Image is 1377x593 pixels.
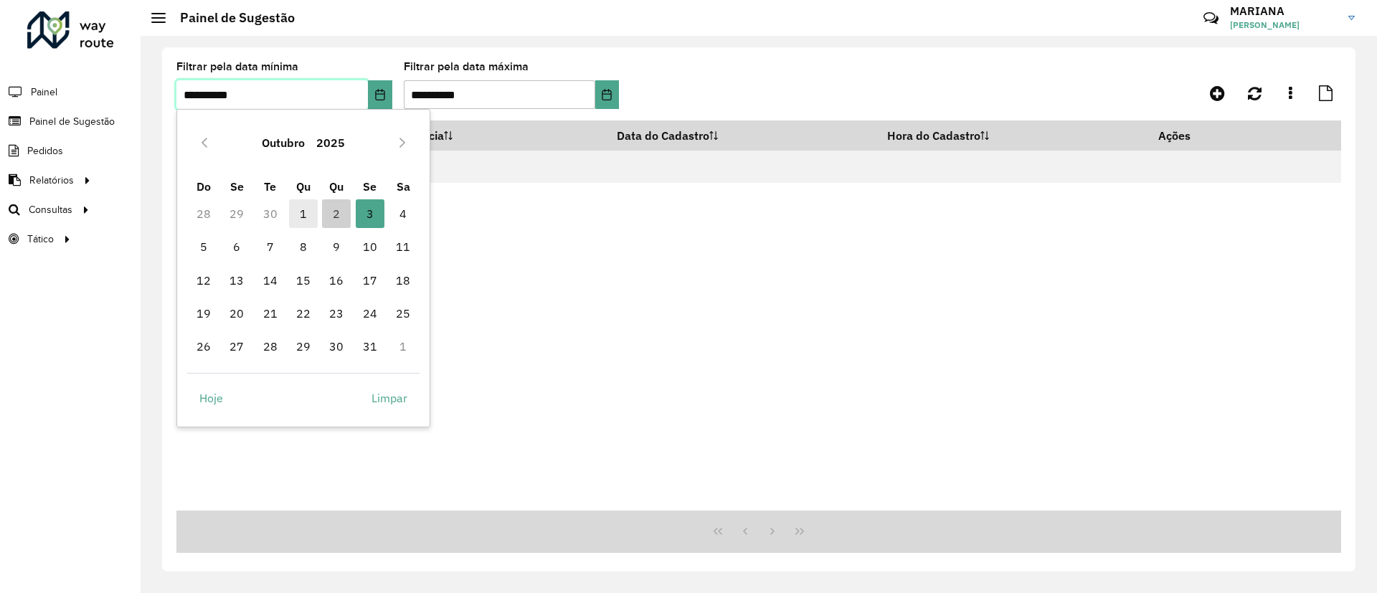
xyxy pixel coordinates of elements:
[256,232,285,261] span: 7
[296,179,311,194] span: Qu
[220,330,253,363] td: 27
[877,120,1149,151] th: Hora do Cadastro
[368,80,392,109] button: Choose Date
[320,230,353,263] td: 9
[289,232,318,261] span: 8
[354,230,387,263] td: 10
[389,299,417,328] span: 25
[356,332,384,361] span: 31
[187,330,220,363] td: 26
[256,299,285,328] span: 21
[220,297,253,330] td: 20
[389,199,417,228] span: 4
[220,264,253,297] td: 13
[264,179,276,194] span: Te
[220,230,253,263] td: 6
[256,332,285,361] span: 28
[189,299,218,328] span: 19
[176,58,298,75] label: Filtrar pela data mínima
[389,266,417,295] span: 18
[187,297,220,330] td: 19
[222,266,251,295] span: 13
[189,232,218,261] span: 5
[253,264,286,297] td: 14
[356,266,384,295] span: 17
[329,179,344,194] span: Qu
[356,199,384,228] span: 3
[595,80,619,109] button: Choose Date
[166,10,295,26] h2: Painel de Sugestão
[322,199,351,228] span: 2
[189,266,218,295] span: 12
[287,230,320,263] td: 8
[1196,3,1226,34] a: Contato Rápido
[354,264,387,297] td: 17
[320,264,353,297] td: 16
[320,197,353,230] td: 2
[359,384,420,412] button: Limpar
[176,109,430,427] div: Choose Date
[29,114,115,129] span: Painel de Sugestão
[363,179,377,194] span: Se
[311,125,351,160] button: Choose Year
[256,266,285,295] span: 14
[253,230,286,263] td: 7
[29,202,72,217] span: Consultas
[197,179,211,194] span: Do
[187,197,220,230] td: 28
[354,330,387,363] td: 31
[289,332,318,361] span: 29
[387,197,420,230] td: 4
[320,297,353,330] td: 23
[320,330,353,363] td: 30
[322,266,351,295] span: 16
[389,232,417,261] span: 11
[322,232,351,261] span: 9
[253,297,286,330] td: 21
[187,264,220,297] td: 12
[187,230,220,263] td: 5
[354,197,387,230] td: 3
[253,197,286,230] td: 30
[404,58,529,75] label: Filtrar pela data máxima
[189,332,218,361] span: 26
[391,131,414,154] button: Next Month
[387,330,420,363] td: 1
[322,332,351,361] span: 30
[253,330,286,363] td: 28
[289,299,318,328] span: 22
[289,266,318,295] span: 15
[222,232,251,261] span: 6
[230,179,244,194] span: Se
[256,125,311,160] button: Choose Month
[322,299,351,328] span: 23
[193,131,216,154] button: Previous Month
[27,143,63,158] span: Pedidos
[387,230,420,263] td: 11
[372,389,407,407] span: Limpar
[354,297,387,330] td: 24
[199,389,223,407] span: Hoje
[222,299,251,328] span: 20
[287,264,320,297] td: 15
[387,264,420,297] td: 18
[356,299,384,328] span: 24
[222,332,251,361] span: 27
[1230,19,1338,32] span: [PERSON_NAME]
[287,297,320,330] td: 22
[289,199,318,228] span: 1
[31,85,57,100] span: Painel
[187,384,235,412] button: Hoje
[397,179,410,194] span: Sa
[1148,120,1234,151] th: Ações
[27,232,54,247] span: Tático
[176,151,1341,183] td: Nenhum registro encontrado
[1230,4,1338,18] h3: MARIANA
[29,173,74,188] span: Relatórios
[220,197,253,230] td: 29
[346,120,607,151] th: Data de Vigência
[356,232,384,261] span: 10
[607,120,877,151] th: Data do Cadastro
[287,197,320,230] td: 1
[287,330,320,363] td: 29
